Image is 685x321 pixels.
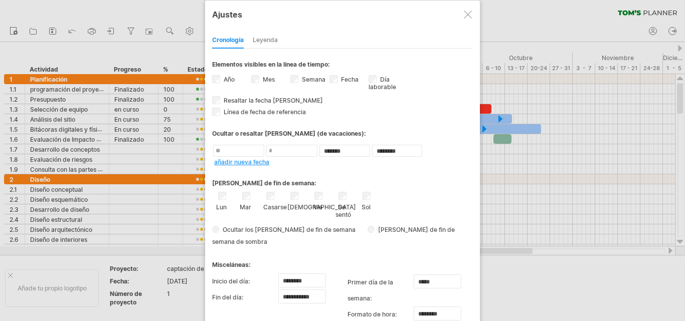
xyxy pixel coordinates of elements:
font: Leyenda [253,36,278,44]
font: Fin del día: [212,293,243,301]
font: Casarse [263,203,287,211]
font: Se sentó [335,203,351,218]
font: Mes [263,76,275,83]
a: añadir nueva fecha [214,158,269,166]
font: Semana [302,76,325,83]
font: primer día de la semana: [348,278,393,302]
font: Lun [216,203,227,211]
font: Año [224,76,235,83]
font: Vie [313,203,322,211]
font: Resaltar la fecha [PERSON_NAME] [224,97,323,104]
font: [PERSON_NAME] de fin de semana: [212,179,316,187]
font: Cronología [212,36,244,44]
font: Ocultar o resaltar [PERSON_NAME] (de vacaciones): [212,130,366,137]
font: [DEMOGRAPHIC_DATA] [287,203,356,211]
font: Fecha [341,76,359,83]
font: Sol [362,203,371,211]
font: Formato de hora: [348,310,397,318]
font: Ocultar los [PERSON_NAME] de fin de semana [223,226,356,233]
font: Ajustes [212,10,242,20]
font: Mar [240,203,251,211]
font: Misceláneas: [212,261,251,268]
font: Día laborable [369,76,396,91]
font: [PERSON_NAME] de fin de semana de sombra [212,226,455,245]
font: Elementos visibles en la línea de tiempo: [212,61,330,68]
font: Línea de fecha de referencia [224,108,306,116]
font: Inicio del día: [212,277,250,285]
